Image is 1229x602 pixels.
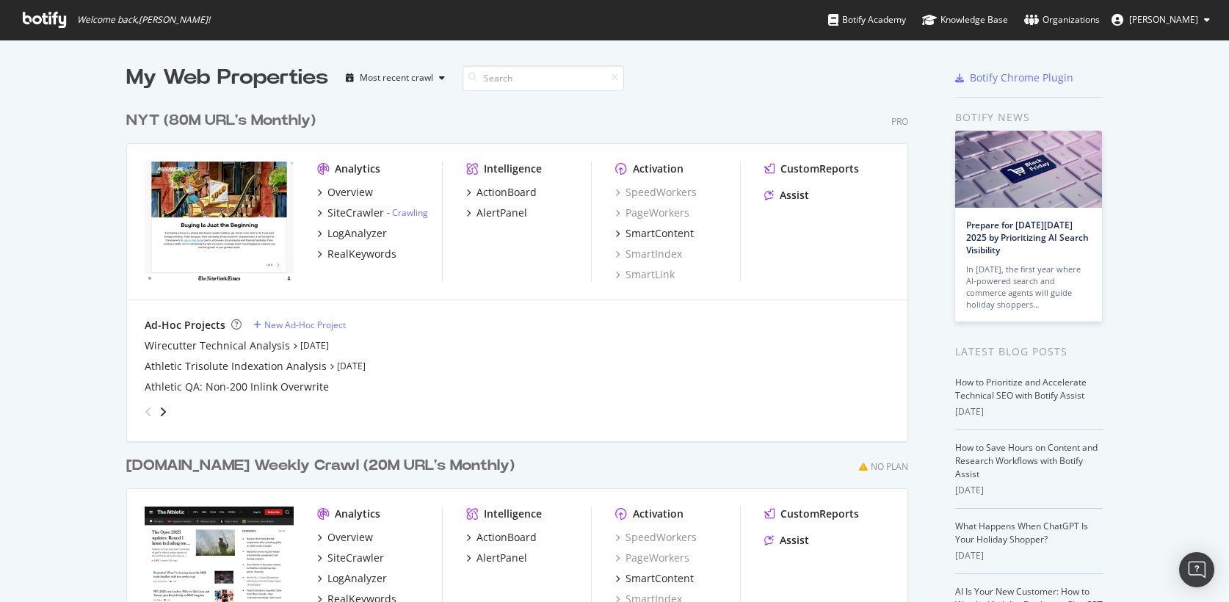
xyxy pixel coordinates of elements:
div: Organizations [1024,12,1100,27]
a: SpeedWorkers [615,530,697,545]
a: AlertPanel [466,206,527,220]
div: AlertPanel [476,206,527,220]
button: [PERSON_NAME] [1100,8,1222,32]
div: Analytics [335,507,380,521]
a: Assist [764,188,809,203]
button: Most recent crawl [340,66,451,90]
div: Most recent crawl [360,73,433,82]
div: [DATE] [955,405,1103,418]
div: SiteCrawler [327,551,384,565]
div: No Plan [871,460,908,473]
a: AlertPanel [466,551,527,565]
div: NYT (80M URL's Monthly) [126,110,316,131]
a: CustomReports [764,162,859,176]
a: [DOMAIN_NAME] Weekly Crawl (20M URL's Monthly) [126,455,521,476]
a: ActionBoard [466,530,537,545]
img: Prepare for Black Friday 2025 by Prioritizing AI Search Visibility [955,131,1102,208]
div: SiteCrawler [327,206,384,220]
div: Assist [780,533,809,548]
span: Aleks Shklyar [1129,13,1198,26]
div: New Ad-Hoc Project [264,319,346,331]
a: Prepare for [DATE][DATE] 2025 by Prioritizing AI Search Visibility [966,219,1089,256]
div: - [387,206,428,219]
a: PageWorkers [615,206,689,220]
a: Assist [764,533,809,548]
div: AlertPanel [476,551,527,565]
a: Athletic QA: Non-200 Inlink Overwrite [145,380,329,394]
div: angle-left [139,400,158,424]
div: Overview [327,530,373,545]
div: [DOMAIN_NAME] Weekly Crawl (20M URL's Monthly) [126,455,515,476]
a: SmartIndex [615,247,682,261]
a: SmartContent [615,571,694,586]
a: How to Save Hours on Content and Research Workflows with Botify Assist [955,441,1098,480]
div: Overview [327,185,373,200]
div: LogAnalyzer [327,226,387,241]
div: Analytics [335,162,380,176]
div: Activation [633,507,684,521]
div: [DATE] [955,484,1103,497]
div: Assist [780,188,809,203]
div: Botify Academy [828,12,906,27]
div: Open Intercom Messenger [1179,552,1214,587]
a: Overview [317,530,373,545]
div: CustomReports [780,507,859,521]
a: [DATE] [337,360,366,372]
input: Search [463,65,624,91]
div: Latest Blog Posts [955,344,1103,360]
div: LogAnalyzer [327,571,387,586]
a: Overview [317,185,373,200]
a: Crawling [392,206,428,219]
a: How to Prioritize and Accelerate Technical SEO with Botify Assist [955,376,1087,402]
a: NYT (80M URL's Monthly) [126,110,322,131]
div: Activation [633,162,684,176]
div: angle-right [158,405,168,419]
a: What Happens When ChatGPT Is Your Holiday Shopper? [955,520,1088,545]
span: Welcome back, [PERSON_NAME] ! [77,14,210,26]
a: Botify Chrome Plugin [955,70,1073,85]
a: SpeedWorkers [615,185,697,200]
a: SmartLink [615,267,675,282]
div: Intelligence [484,507,542,521]
a: SmartContent [615,226,694,241]
div: My Web Properties [126,63,328,93]
a: ActionBoard [466,185,537,200]
div: Ad-Hoc Projects [145,318,225,333]
a: RealKeywords [317,247,396,261]
a: New Ad-Hoc Project [253,319,346,331]
a: Athletic Trisolute Indexation Analysis [145,359,327,374]
div: CustomReports [780,162,859,176]
div: Intelligence [484,162,542,176]
div: In [DATE], the first year where AI-powered search and commerce agents will guide holiday shoppers… [966,264,1091,311]
a: SiteCrawler- Crawling [317,206,428,220]
div: SmartContent [626,571,694,586]
div: SmartContent [626,226,694,241]
div: Knowledge Base [922,12,1008,27]
a: LogAnalyzer [317,571,387,586]
img: nytimes.com [145,162,294,280]
div: [DATE] [955,549,1103,562]
div: ActionBoard [476,185,537,200]
a: CustomReports [764,507,859,521]
a: SiteCrawler [317,551,384,565]
div: RealKeywords [327,247,396,261]
a: [DATE] [300,339,329,352]
a: Wirecutter Technical Analysis [145,338,290,353]
div: Botify news [955,109,1103,126]
div: Pro [891,115,908,128]
div: Botify Chrome Plugin [970,70,1073,85]
div: ActionBoard [476,530,537,545]
a: LogAnalyzer [317,226,387,241]
a: PageWorkers [615,551,689,565]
